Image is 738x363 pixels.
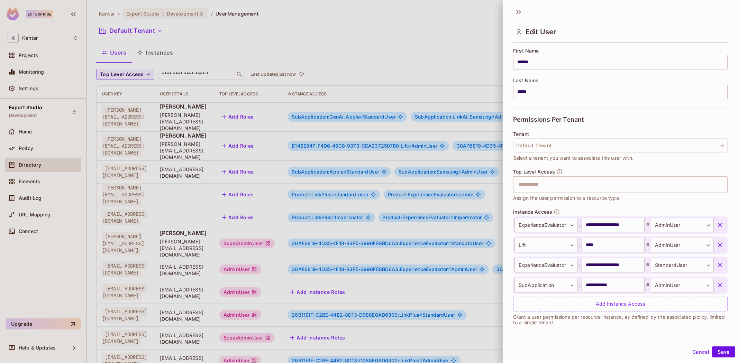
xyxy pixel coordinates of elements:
[577,221,582,229] span: :
[651,218,714,232] div: AdminUser
[513,209,552,215] span: Instance Access
[645,281,651,289] span: #
[513,169,555,175] span: Top Level Access
[645,221,651,229] span: #
[651,238,714,252] div: AdminUser
[577,281,582,289] span: :
[645,261,651,269] span: #
[514,278,577,292] div: SubApplication
[712,346,735,357] button: Save
[514,258,577,272] div: ExperienceEvaluator
[690,346,712,357] button: Cancel
[513,48,539,54] span: First Name
[513,131,529,137] span: Tenant
[513,78,538,83] span: Last Name
[513,297,728,311] div: Add Instance Access
[513,194,619,202] span: Assign the user permission to a resource type
[651,278,714,292] div: AdminUser
[514,218,577,232] div: ExperienceEvaluator
[513,116,584,123] span: Permissions Per Tenant
[513,154,634,162] span: Select a tenant you want to associate this user with.
[526,28,556,36] span: Edit User
[514,238,577,252] div: Lift
[577,261,582,269] span: :
[513,314,728,325] p: Grant a user permissions per resource instance, as defined by the associated policy, limited to a...
[513,138,728,153] button: Default Tenant
[645,241,651,249] span: #
[651,258,714,272] div: StandardUser
[724,184,725,185] button: Open
[577,241,582,249] span: :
